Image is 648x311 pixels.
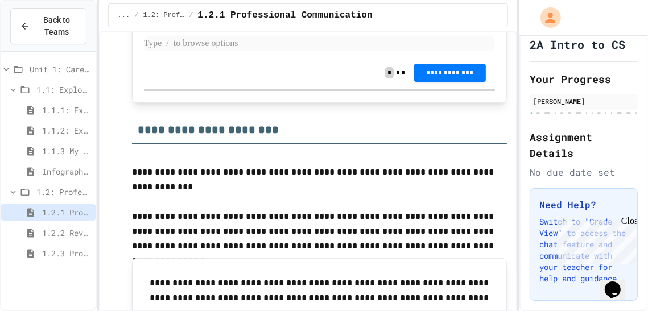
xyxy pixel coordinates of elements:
span: 1.1.3 My Top 3 CS Careers! [42,145,91,157]
h1: 2A Intro to CS [530,36,625,52]
span: 1.1.2: Exploring CS Careers - Review [42,125,91,136]
button: Back to Teams [10,8,86,44]
iframe: chat widget [554,216,637,264]
div: Chat with us now!Close [5,5,79,72]
span: 1.2.1 Professional Communication [197,9,372,22]
span: / [134,11,138,20]
span: 1.2: Professional Communication [36,186,91,198]
iframe: chat widget [600,266,637,300]
span: Unit 1: Careers & Professionalism [30,63,91,75]
p: Switch to "Grade View" to access the chat feature and communicate with your teacher for help and ... [539,216,628,284]
span: ... [118,11,130,20]
span: 1.1.1: Exploring CS Careers [42,104,91,116]
span: 1.1: Exploring CS Careers [36,84,91,96]
div: My Account [529,5,564,31]
span: 1.2.2 Review - Professional Communication [42,227,91,239]
span: 1.2.1 Professional Communication [42,206,91,218]
h2: Your Progress [530,71,638,87]
span: / [189,11,193,20]
h2: Assignment Details [530,129,638,161]
div: [PERSON_NAME] [533,96,634,106]
span: Back to Teams [37,14,77,38]
div: No due date set [530,165,638,179]
span: 1.2.3 Professional Communication Challenge [42,247,91,259]
span: 1.2: Professional Communication [143,11,184,20]
span: Infographic Project: Your favorite CS [42,165,91,177]
h3: Need Help? [539,198,628,212]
